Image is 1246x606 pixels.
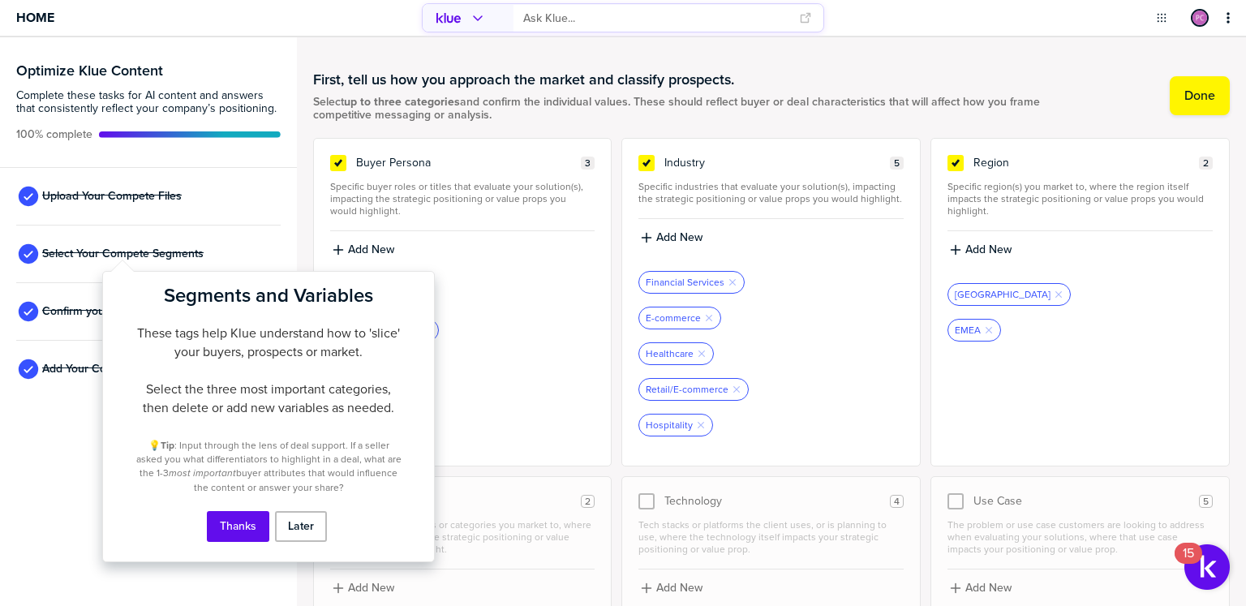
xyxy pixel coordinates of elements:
[947,181,1213,217] span: Specific region(s) you market to, where the region itself impacts the strategic positioning or va...
[42,190,182,203] span: Upload Your Compete Files
[1154,10,1170,26] button: Open Drop
[697,349,707,359] button: Remove Tag
[136,438,404,481] span: : Input through the lens of deal support. If a seller asked you what differentiators to highlight...
[275,511,327,542] button: Later
[656,581,702,595] label: Add New
[656,230,702,245] label: Add New
[1189,7,1210,28] a: Edit Profile
[585,157,591,170] span: 3
[1054,290,1063,299] button: Remove Tag
[169,466,236,480] em: most important
[161,438,174,453] strong: Tip
[1203,157,1209,170] span: 2
[973,157,1009,170] span: Region
[894,496,900,508] span: 4
[330,181,595,217] span: Specific buyer roles or titles that evaluate your solution(s), impacting the strategic positionin...
[947,519,1213,556] span: The problem or use case customers are looking to address when evaluating your solutions, where th...
[523,5,789,32] input: Ask Klue...
[16,11,54,24] span: Home
[1183,553,1194,574] div: 15
[732,385,741,394] button: Remove Tag
[1184,544,1230,590] button: Open Resource Center, 15 new notifications
[664,157,705,170] span: Industry
[1191,9,1209,27] div: Peter Craigen
[42,247,204,260] span: Select Your Compete Segments
[313,96,1079,122] span: Select and confirm the individual values. These should reflect buyer or deal characteristics that...
[135,324,402,361] p: These tags help Klue understand how to 'slice' your buyers, prospects or market.
[965,581,1012,595] label: Add New
[894,157,900,170] span: 5
[1192,11,1207,25] img: a6d11f6340ea4cc0116759a5689ae9d6-sml.png
[135,284,402,307] h2: Segments and Variables
[148,438,161,453] span: 💡
[42,363,200,376] span: Add Your Company Positioning
[638,519,904,556] span: Tech stacks or platforms the client uses, or is planning to use, where the technology itself impa...
[1184,88,1215,104] label: Done
[984,325,994,335] button: Remove Tag
[356,157,431,170] span: Buyer Persona
[16,63,281,78] h3: Optimize Klue Content
[638,181,904,205] span: Specific industries that evaluate your solution(s), impacting the strategic positioning or value ...
[965,243,1012,257] label: Add New
[16,89,281,115] span: Complete these tasks for AI content and answers that consistently reflect your company’s position...
[42,305,217,318] span: Confirm your Products or Services
[973,495,1022,508] span: Use Case
[348,243,394,257] label: Add New
[1203,496,1209,508] span: 5
[344,93,460,110] strong: up to three categories
[313,70,1079,89] h1: First, tell us how you approach the market and classify prospects.
[207,511,269,542] button: Thanks
[664,495,722,508] span: Technology
[696,420,706,430] button: Remove Tag
[330,519,595,556] span: Organization/team sizes or categories you market to, where the segment impacts the strategic posi...
[16,128,92,141] span: Active
[135,380,402,417] p: Select the three most important categories, then delete or add new variables as needed.
[704,313,714,323] button: Remove Tag
[348,581,394,595] label: Add New
[194,466,401,494] span: buyer attributes that would influence the content or answer your share?
[728,277,737,287] button: Remove Tag
[585,496,591,508] span: 2
[410,282,421,301] button: Close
